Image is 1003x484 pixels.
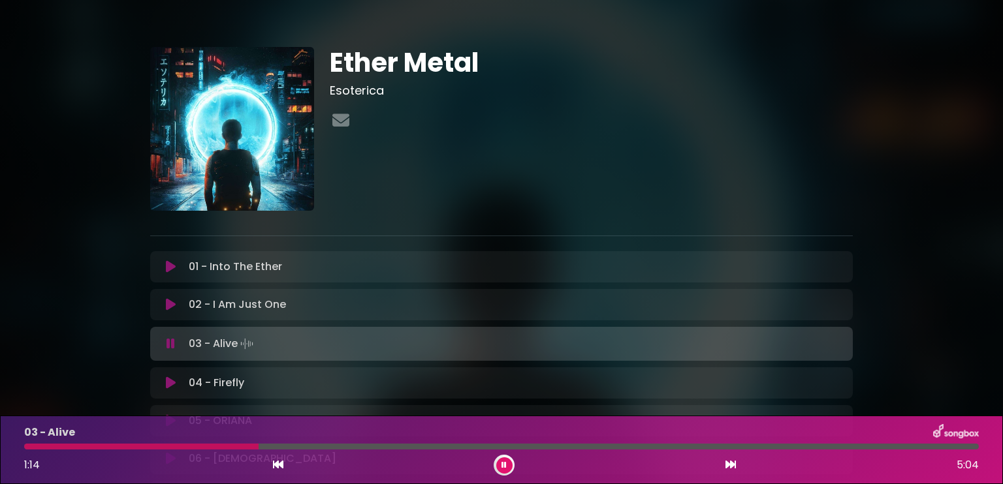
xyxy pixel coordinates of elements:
[238,335,256,353] img: waveform4.gif
[330,47,853,78] h1: Ether Metal
[189,413,252,429] p: 05 - ORIANA
[330,83,853,98] h3: Esoterica
[189,259,282,275] p: 01 - Into The Ether
[189,375,244,391] p: 04 - Firefly
[933,424,979,441] img: songbox-logo-white.png
[189,335,256,353] p: 03 - Alive
[957,457,979,473] span: 5:04
[189,297,286,312] p: 02 - I Am Just One
[24,425,75,440] p: 03 - Alive
[150,47,314,211] img: rVbISDXQzm4B1wKLmr3z
[24,457,40,472] span: 1:14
